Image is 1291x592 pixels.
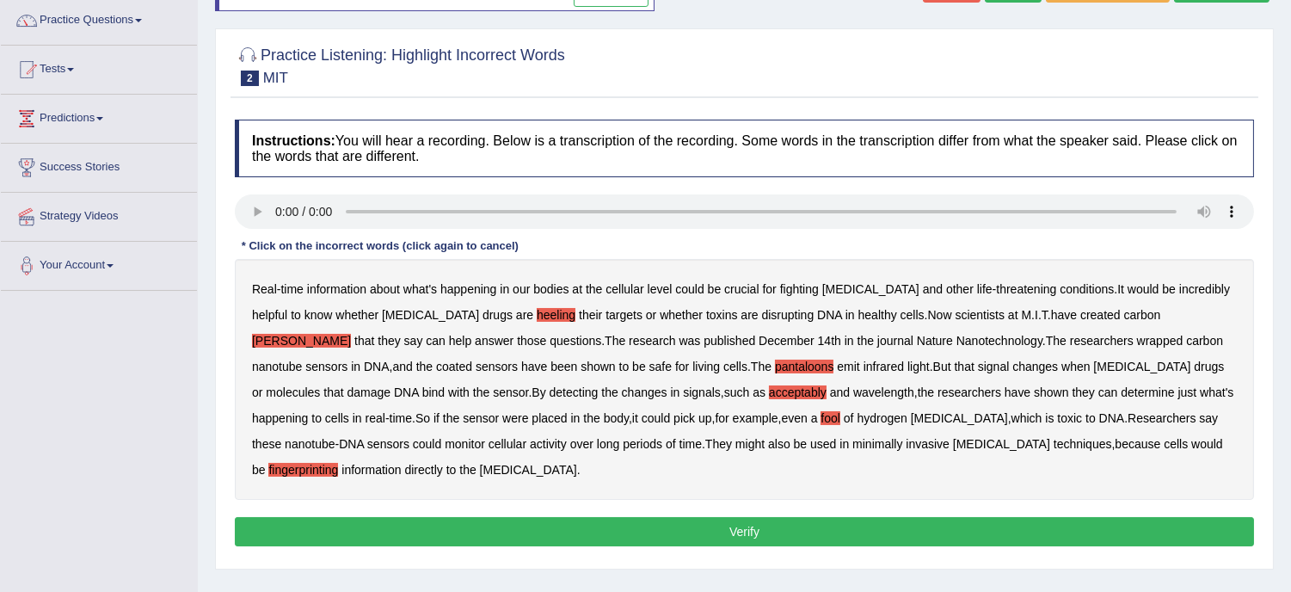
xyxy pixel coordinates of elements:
b: researchers [938,385,1001,399]
b: to [311,411,322,425]
b: are [741,308,758,322]
b: such [724,385,750,399]
b: techniques [1054,437,1112,451]
b: bodies [533,282,569,296]
b: to [619,360,630,373]
div: - - . . . . . . . , . . . , , - . , , , , . - . , . [235,259,1254,500]
b: and [830,385,850,399]
b: activity [530,437,567,451]
b: bind [422,385,445,399]
b: researchers [1070,334,1134,348]
b: determine [1121,385,1174,399]
b: their [579,308,602,322]
b: be [794,437,808,451]
b: DNA [1099,411,1125,425]
b: invasive [906,437,950,451]
b: what's [403,282,437,296]
b: DNA [817,308,842,322]
b: a [811,411,818,425]
b: cells [325,411,349,425]
b: sensors [367,437,409,451]
b: scientists [955,308,1005,322]
b: pantaloons [775,360,834,373]
b: they [378,334,400,348]
b: be [708,282,722,296]
b: for [715,411,728,425]
b: those [517,334,546,348]
b: minimally [852,437,902,451]
b: [MEDICAL_DATA] [480,463,577,477]
b: that [323,385,343,399]
b: sensors [305,360,347,373]
b: [MEDICAL_DATA] [911,411,1008,425]
b: be [632,360,646,373]
b: that [354,334,374,348]
b: 14th [818,334,841,348]
a: Strategy Videos [1,193,197,236]
b: changes [1012,360,1058,373]
button: Verify [235,517,1254,546]
b: real [366,411,385,425]
b: fighting [780,282,819,296]
b: happening [440,282,496,296]
b: have [1051,308,1077,322]
b: the [473,385,489,399]
b: carbon [1124,308,1161,322]
b: know [304,308,333,322]
b: because [1115,437,1160,451]
b: sensor [493,385,528,399]
b: nanotube [285,437,335,451]
b: conditions [1060,282,1114,296]
b: in [845,308,855,322]
b: to [446,463,457,477]
b: toxins [706,308,738,322]
b: wavelength [853,385,914,399]
b: fool [821,411,840,425]
b: other [946,282,974,296]
b: the [918,385,934,399]
b: heeling [537,308,575,322]
b: published [704,334,755,348]
b: which [1011,411,1042,425]
b: nanotube [252,360,302,373]
b: But [933,360,951,373]
b: happening [252,411,308,425]
b: drugs [483,308,513,322]
b: can [426,334,446,348]
a: Predictions [1,95,197,138]
b: and [392,360,412,373]
b: wrapped [1137,334,1183,348]
b: acceptably [769,385,827,399]
b: the [583,411,599,425]
b: toxic [1057,411,1082,425]
b: helpful [252,308,287,322]
b: say [1199,411,1218,425]
b: at [1008,308,1018,322]
b: could [413,437,441,451]
b: would [1191,437,1223,451]
b: drugs [1194,360,1224,373]
b: of [666,437,676,451]
b: were [502,411,528,425]
b: cells [723,360,747,373]
b: disrupting [762,308,815,322]
b: DNA [364,360,390,373]
b: signals [683,385,721,399]
b: [MEDICAL_DATA] [1093,360,1190,373]
b: coated [436,360,472,373]
b: Nanotechnology [956,334,1042,348]
b: information [307,282,366,296]
b: time [280,282,303,296]
b: directly [404,463,442,477]
b: December [759,334,815,348]
b: can [1098,385,1118,399]
b: for [675,360,689,373]
b: if [433,411,440,425]
b: for [762,282,776,296]
b: The [605,334,625,348]
b: as [753,385,765,399]
b: these [252,437,281,451]
b: might [735,437,765,451]
b: healthy [858,308,897,322]
b: cellular [489,437,526,451]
